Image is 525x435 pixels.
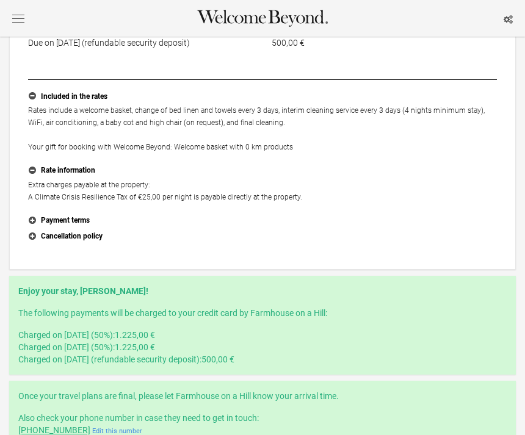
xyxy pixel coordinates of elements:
[18,425,90,435] a: [PHONE_NUMBER]
[18,286,148,296] strong: Enjoy your stay, [PERSON_NAME]!
[272,38,305,48] flynt-currency: 500,00 €
[18,390,507,402] p: Once your travel plans are final, please let Farmhouse on a Hill know your arrival time.
[115,330,155,340] flynt-currency: 1.225,00 €
[28,104,497,153] p: Rates include a welcome basket, change of bed linen and towels every 3 days, interim cleaning ser...
[28,179,497,203] p: Extra charges payable at the property: A Climate Crisis Resilience Tax of €25,00 per night is pay...
[92,427,142,435] a: Edit this number
[28,89,497,105] button: Included in the rates
[28,34,215,49] td: Due on [DATE] (refundable security deposit)
[28,229,497,245] button: Cancellation policy
[18,307,507,319] p: The following payments will be charged to your credit card by Farmhouse on a Hill:
[18,329,507,365] p: Charged on [DATE] (50%): Charged on [DATE] (50%): Charged on [DATE] (refundable security deposit):
[115,342,155,352] flynt-currency: 1.225,00 €
[201,354,234,364] flynt-currency: 500,00 €
[28,163,497,179] button: Rate information
[28,213,497,229] button: Payment terms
